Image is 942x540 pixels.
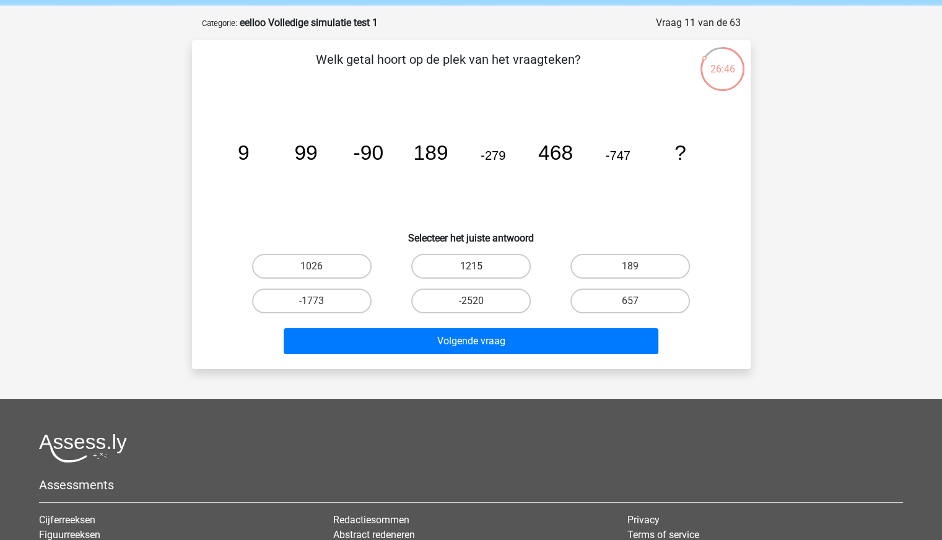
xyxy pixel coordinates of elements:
tspan: 9 [237,141,249,164]
tspan: 99 [294,141,317,164]
tspan: ? [674,141,686,164]
a: Cijferreeksen [39,514,95,526]
a: Privacy [627,514,660,526]
label: 1026 [252,254,372,279]
tspan: -747 [605,149,630,162]
div: Vraag 11 van de 63 [656,15,741,30]
a: Redactiesommen [333,514,409,526]
button: Volgende vraag [284,328,658,354]
img: Assessly logo [39,433,127,463]
h5: Assessments [39,477,903,492]
strong: eelloo Volledige simulatie test 1 [240,17,378,28]
h6: Selecteer het juiste antwoord [212,222,731,244]
label: 189 [570,254,690,279]
tspan: 468 [538,141,572,164]
label: 657 [570,289,690,313]
div: 26:46 [699,46,746,77]
label: 1215 [411,254,531,279]
label: -2520 [411,289,531,313]
tspan: -90 [353,141,383,164]
small: Categorie: [202,19,237,28]
tspan: 189 [413,141,448,164]
label: -1773 [252,289,372,313]
tspan: -279 [481,149,505,162]
p: Welk getal hoort op de plek van het vraagteken? [212,50,684,87]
